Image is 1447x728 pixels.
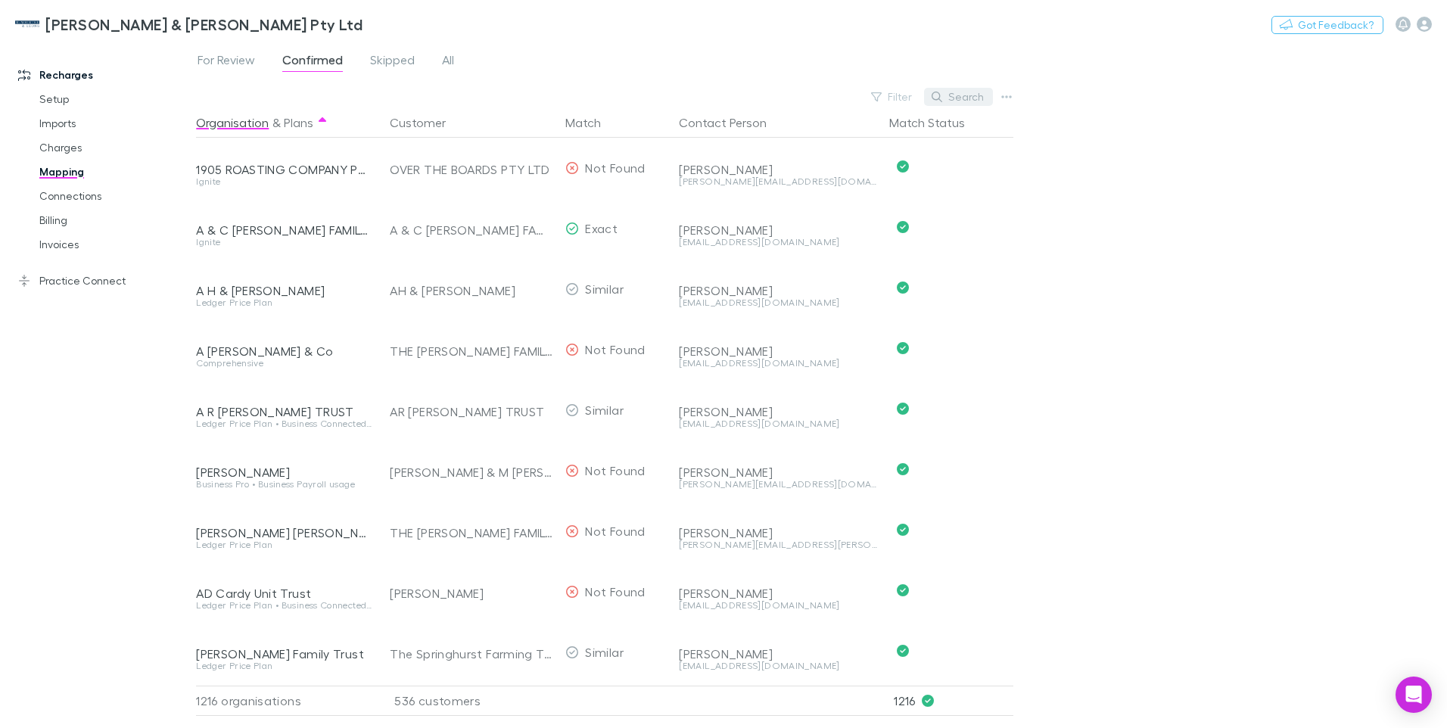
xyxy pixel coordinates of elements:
span: Exact [585,221,618,235]
div: [PERSON_NAME] [679,525,877,540]
div: THE [PERSON_NAME] FAMILY TRUST [390,321,553,381]
div: [PERSON_NAME][EMAIL_ADDRESS][DOMAIN_NAME] [679,177,877,186]
a: Connections [24,184,204,208]
span: Confirmed [282,52,343,72]
div: Ledger Price Plan [196,298,372,307]
div: Comprehensive [196,359,372,368]
svg: Confirmed [897,221,909,233]
button: Got Feedback? [1271,16,1383,34]
svg: Confirmed [897,584,909,596]
div: THE [PERSON_NAME] FAMILY TRUST [390,502,553,563]
div: [PERSON_NAME] [679,586,877,601]
div: [EMAIL_ADDRESS][DOMAIN_NAME] [679,238,877,247]
div: [EMAIL_ADDRESS][DOMAIN_NAME] [679,661,877,670]
svg: Confirmed [897,463,909,475]
a: Imports [24,111,204,135]
span: All [442,52,454,72]
button: Filter [864,88,921,106]
span: Similar [585,282,624,296]
div: Ignite [196,238,372,247]
div: [EMAIL_ADDRESS][DOMAIN_NAME] [679,359,877,368]
div: A H & [PERSON_NAME] [196,283,372,298]
div: AR [PERSON_NAME] TRUST [390,381,553,442]
a: Mapping [24,160,204,184]
div: Ledger Price Plan • Business Connected Ledger [196,419,372,428]
a: Billing [24,208,204,232]
button: Customer [390,107,464,138]
svg: Confirmed [897,645,909,657]
div: [PERSON_NAME] [679,344,877,359]
span: For Review [198,52,255,72]
div: A R [PERSON_NAME] TRUST [196,404,372,419]
svg: Confirmed [897,524,909,536]
h3: [PERSON_NAME] & [PERSON_NAME] Pty Ltd [45,15,363,33]
span: Not Found [585,584,645,599]
div: AD Cardy Unit Trust [196,586,372,601]
button: Plans [284,107,313,138]
a: Recharges [3,63,204,87]
div: Ledger Price Plan [196,540,372,549]
div: [PERSON_NAME] [679,162,877,177]
div: Open Intercom Messenger [1396,677,1432,713]
div: [EMAIL_ADDRESS][DOMAIN_NAME] [679,419,877,428]
div: 536 customers [378,686,559,716]
a: Practice Connect [3,269,204,293]
p: 1216 [894,686,1013,715]
a: [PERSON_NAME] & [PERSON_NAME] Pty Ltd [6,6,372,42]
span: Not Found [585,342,645,356]
div: [EMAIL_ADDRESS][DOMAIN_NAME] [679,601,877,610]
div: 1905 ROASTING COMPANY PTY LTD [196,162,372,177]
span: Skipped [370,52,415,72]
svg: Confirmed [897,160,909,173]
a: Setup [24,87,204,111]
div: [PERSON_NAME] [679,222,877,238]
div: A & C [PERSON_NAME] FAMILY TRUST [390,200,553,260]
a: Charges [24,135,204,160]
div: [PERSON_NAME] [196,465,372,480]
button: Match Status [889,107,983,138]
div: 1216 organisations [196,686,378,716]
div: The Springhurst Farming Trust [390,624,553,684]
div: [PERSON_NAME] Family Trust [196,646,372,661]
div: OVER THE BOARDS PTY LTD [390,139,553,200]
svg: Confirmed [897,342,909,354]
svg: Confirmed [897,403,909,415]
div: [PERSON_NAME][EMAIL_ADDRESS][PERSON_NAME][DOMAIN_NAME] [679,540,877,549]
div: [PERSON_NAME][EMAIL_ADDRESS][DOMAIN_NAME] [679,480,877,489]
button: Organisation [196,107,269,138]
button: Contact Person [679,107,785,138]
div: [PERSON_NAME] [390,563,553,624]
div: [PERSON_NAME] [679,646,877,661]
div: Ignite [196,177,372,186]
a: Invoices [24,232,204,257]
div: A [PERSON_NAME] & Co [196,344,372,359]
div: [PERSON_NAME] [679,404,877,419]
span: Not Found [585,524,645,538]
img: McWhirter & Leong Pty Ltd's Logo [15,15,39,33]
div: A & C [PERSON_NAME] FAMILY TRUST [196,222,372,238]
span: Not Found [585,160,645,175]
div: Business Pro • Business Payroll usage [196,480,372,489]
svg: Confirmed [897,282,909,294]
span: Similar [585,645,624,659]
div: [PERSON_NAME] [679,283,877,298]
div: AH & [PERSON_NAME] [390,260,553,321]
div: Ledger Price Plan [196,661,372,670]
div: Ledger Price Plan • Business Connected Ledger [196,601,372,610]
div: [EMAIL_ADDRESS][DOMAIN_NAME] [679,298,877,307]
div: & [196,107,372,138]
div: [PERSON_NAME] [PERSON_NAME] & [PERSON_NAME] [196,525,372,540]
div: [PERSON_NAME] [679,465,877,480]
button: Match [565,107,619,138]
span: Not Found [585,463,645,478]
div: [PERSON_NAME] & M [PERSON_NAME] [390,442,553,502]
button: Search [924,88,993,106]
span: Similar [585,403,624,417]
